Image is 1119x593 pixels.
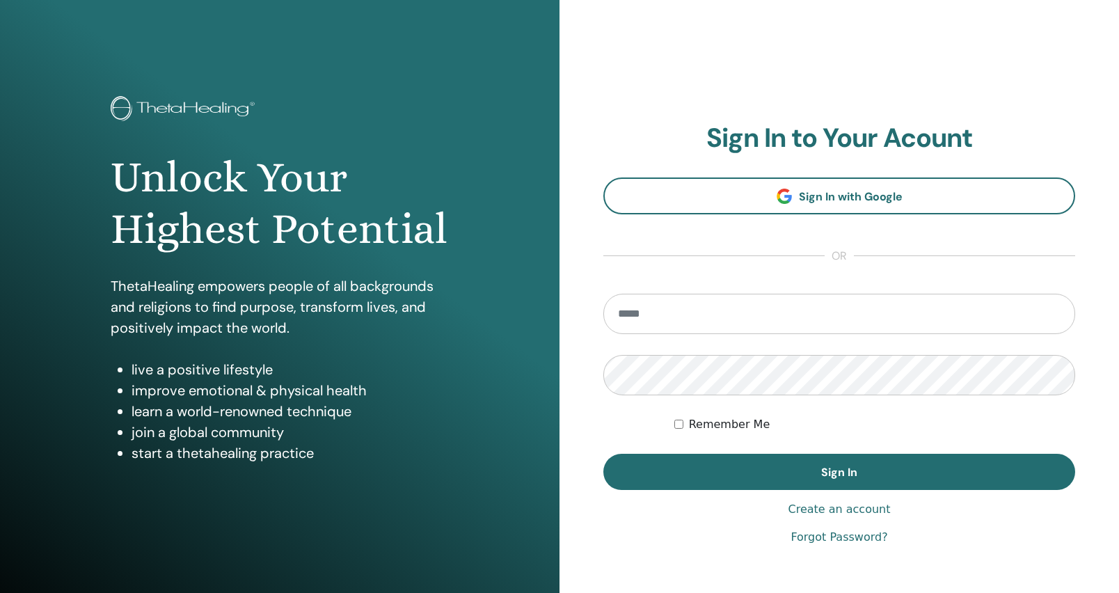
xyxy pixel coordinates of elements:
label: Remember Me [689,416,770,433]
div: Keep me authenticated indefinitely or until I manually logout [674,416,1075,433]
span: or [825,248,854,264]
li: join a global community [132,422,449,443]
a: Forgot Password? [791,529,887,546]
p: ThetaHealing empowers people of all backgrounds and religions to find purpose, transform lives, a... [111,276,449,338]
span: Sign In [821,465,857,480]
a: Sign In with Google [603,177,1075,214]
span: Sign In with Google [799,189,903,204]
li: live a positive lifestyle [132,359,449,380]
h2: Sign In to Your Acount [603,122,1075,155]
h1: Unlock Your Highest Potential [111,152,449,255]
button: Sign In [603,454,1075,490]
li: learn a world-renowned technique [132,401,449,422]
li: improve emotional & physical health [132,380,449,401]
li: start a thetahealing practice [132,443,449,464]
a: Create an account [788,501,890,518]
